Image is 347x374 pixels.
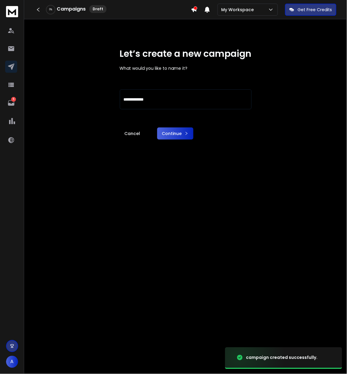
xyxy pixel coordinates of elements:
button: A [6,356,18,368]
button: Continue [157,127,193,140]
a: 5 [5,97,17,109]
div: Draft [89,5,107,13]
p: Get Free Credits [298,7,332,13]
p: What would you like to name it? [120,65,252,71]
div: campaign created successfully. [246,355,318,361]
h1: Let’s create a new campaign [120,48,252,59]
p: My Workspace [221,7,256,13]
button: Get Free Credits [285,4,336,16]
a: Cancel [120,127,145,140]
p: 5 [11,97,16,102]
img: logo [6,6,18,17]
p: 0 % [49,8,52,11]
h1: Campaigns [57,5,86,13]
